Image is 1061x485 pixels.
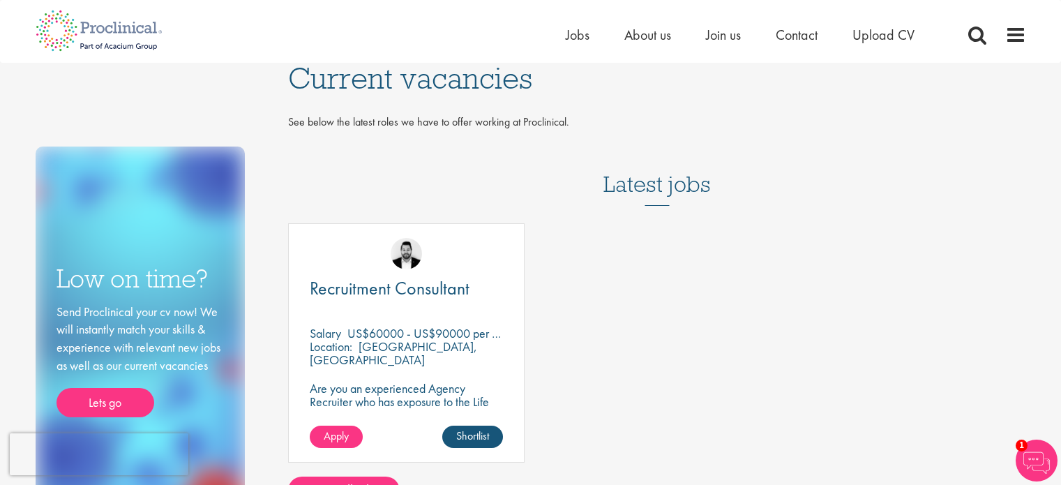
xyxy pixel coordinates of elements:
[852,26,915,44] a: Upload CV
[1016,440,1028,452] span: 1
[324,428,349,443] span: Apply
[310,276,469,300] span: Recruitment Consultant
[57,388,154,417] a: Lets go
[288,114,1026,130] p: See below the latest roles we have to offer working at Proclinical.
[347,325,523,341] p: US$60000 - US$90000 per annum
[57,303,224,418] div: Send Proclinical your cv now! We will instantly match your skills & experience with relevant new ...
[391,238,422,269] img: Ross Wilkings
[310,426,363,448] a: Apply
[603,137,711,206] h3: Latest jobs
[310,338,477,368] p: [GEOGRAPHIC_DATA], [GEOGRAPHIC_DATA]
[1016,440,1058,482] img: Chatbot
[776,26,818,44] a: Contact
[310,338,352,355] span: Location:
[10,433,188,475] iframe: reCAPTCHA
[310,325,341,341] span: Salary
[442,426,503,448] a: Shortlist
[57,265,224,292] h3: Low on time?
[566,26,589,44] a: Jobs
[288,59,532,97] span: Current vacancies
[624,26,671,44] a: About us
[310,382,503,435] p: Are you an experienced Agency Recruiter who has exposure to the Life Sciences market and looking ...
[310,280,503,297] a: Recruitment Consultant
[706,26,741,44] a: Join us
